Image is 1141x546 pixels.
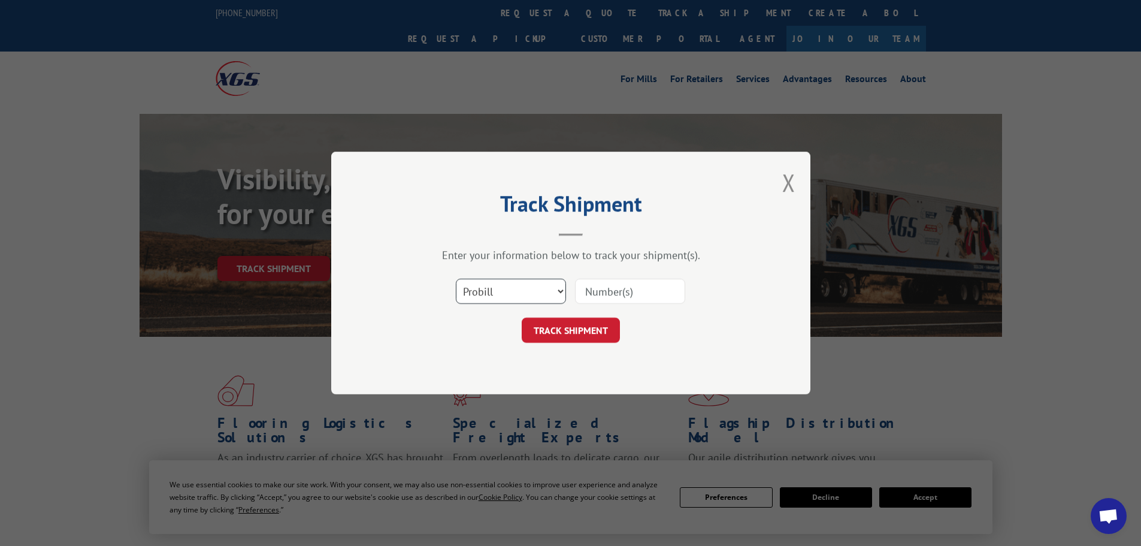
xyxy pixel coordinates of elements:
[391,248,750,262] div: Enter your information below to track your shipment(s).
[782,167,795,198] button: Close modal
[1091,498,1127,534] div: Open chat
[522,318,620,343] button: TRACK SHIPMENT
[391,195,750,218] h2: Track Shipment
[575,279,685,304] input: Number(s)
